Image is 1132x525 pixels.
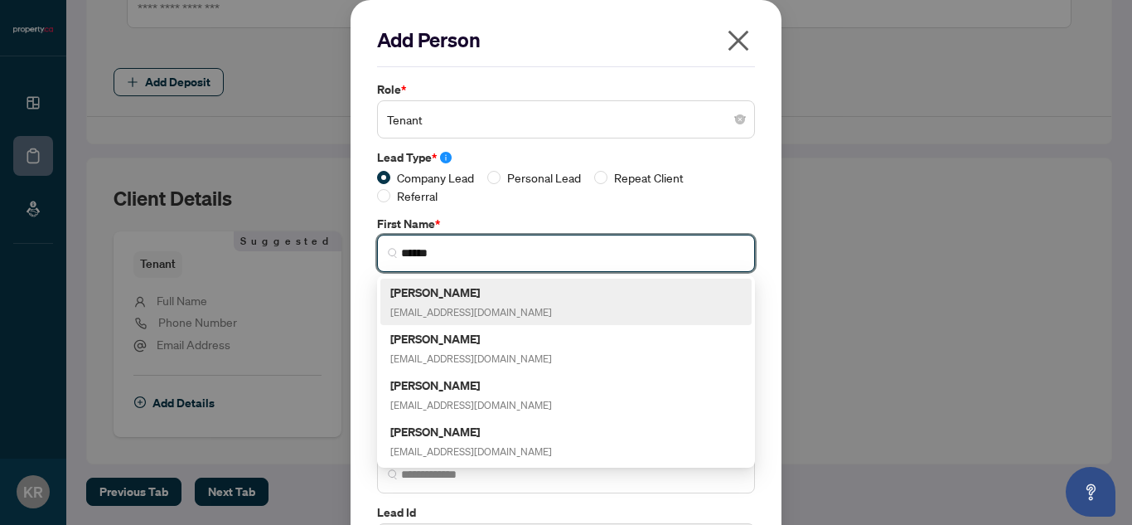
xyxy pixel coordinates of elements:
[607,168,690,187] span: Repeat Client
[390,283,552,302] h5: [PERSON_NAME]
[501,168,588,187] span: Personal Lead
[735,114,745,124] span: close-circle
[388,248,398,258] img: search_icon
[377,148,755,167] label: Lead Type
[390,187,444,205] span: Referral
[725,27,752,54] span: close
[377,503,755,522] label: Lead Id
[390,376,552,395] h5: [PERSON_NAME]
[440,152,452,163] span: info-circle
[390,445,552,458] span: [EMAIL_ADDRESS][DOMAIN_NAME]
[388,469,398,479] img: search_icon
[377,215,755,233] label: First Name
[390,306,552,318] span: [EMAIL_ADDRESS][DOMAIN_NAME]
[390,422,552,441] h5: [PERSON_NAME]
[390,329,552,348] h5: [PERSON_NAME]
[390,399,552,411] span: [EMAIL_ADDRESS][DOMAIN_NAME]
[390,352,552,365] span: [EMAIL_ADDRESS][DOMAIN_NAME]
[377,27,755,53] h2: Add Person
[1066,467,1115,517] button: Open asap
[390,168,481,187] span: Company Lead
[387,104,745,135] span: Tenant
[377,80,755,99] label: Role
